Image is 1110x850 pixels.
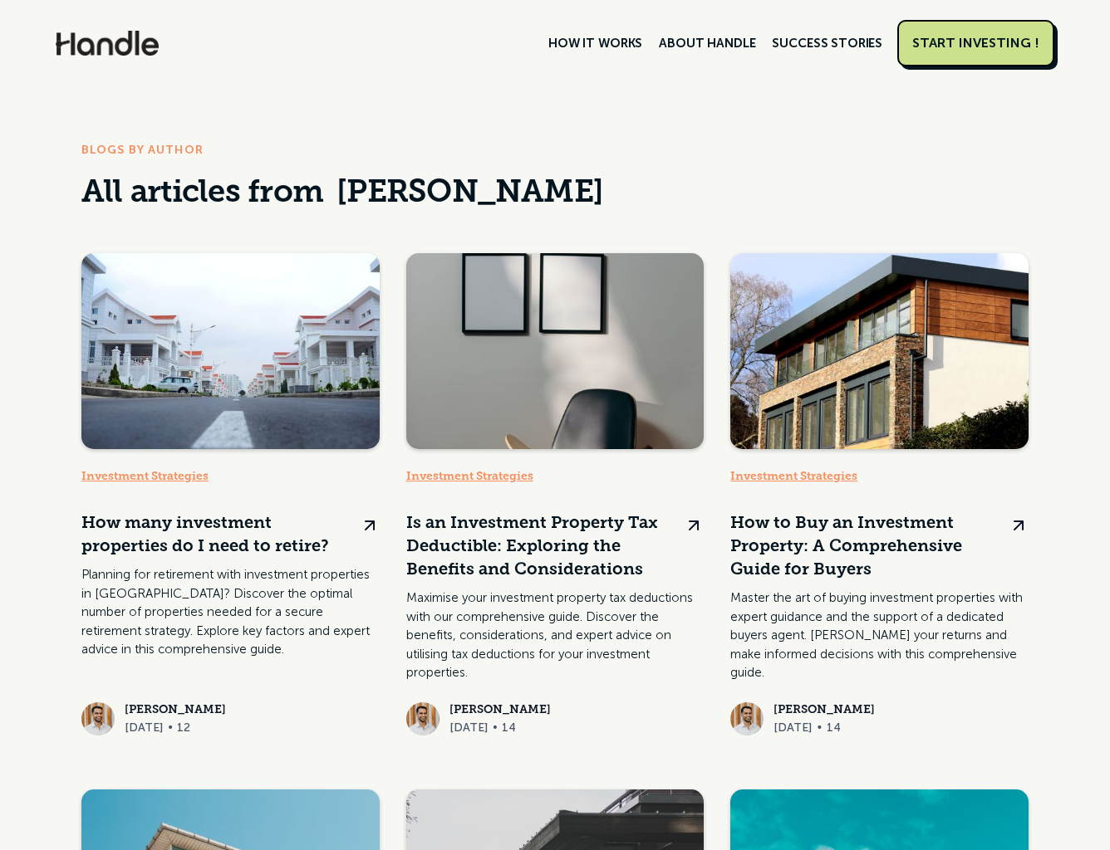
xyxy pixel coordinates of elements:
[651,29,764,57] a: ABOUT HANDLE
[764,29,891,57] a: SUCCESS STORIES
[81,175,323,213] div: All articles from
[897,20,1054,66] a: START INVESTING !
[336,175,603,213] h1: [PERSON_NAME]
[540,29,651,57] a: HOW IT WORKS
[912,35,1039,51] div: START INVESTING !
[81,143,204,157] strong: Blogs by Author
